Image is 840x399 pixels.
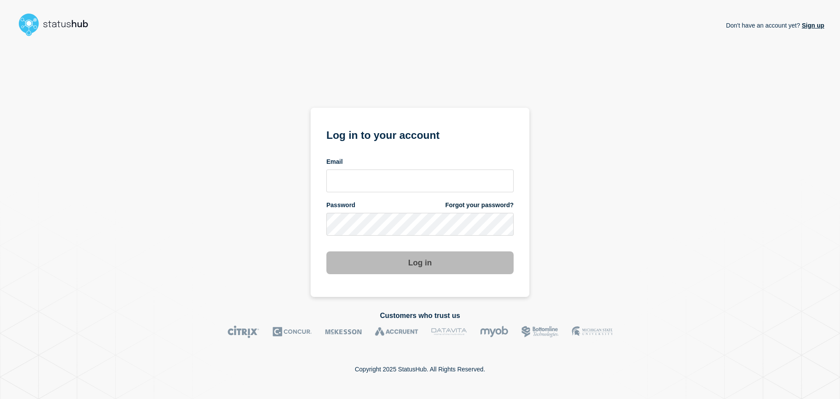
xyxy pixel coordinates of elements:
[800,22,824,29] a: Sign up
[355,366,485,373] p: Copyright 2025 StatusHub. All Rights Reserved.
[521,325,559,338] img: Bottomline logo
[326,213,514,236] input: password input
[572,325,612,338] img: MSU logo
[375,325,418,338] img: Accruent logo
[480,325,508,338] img: myob logo
[431,325,467,338] img: DataVita logo
[273,325,312,338] img: Concur logo
[326,201,355,209] span: Password
[16,11,99,39] img: StatusHub logo
[326,126,514,142] h1: Log in to your account
[726,15,824,36] p: Don't have an account yet?
[227,325,259,338] img: Citrix logo
[326,251,514,274] button: Log in
[16,312,824,320] h2: Customers who trust us
[326,158,343,166] span: Email
[326,169,514,192] input: email input
[445,201,514,209] a: Forgot your password?
[325,325,362,338] img: McKesson logo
